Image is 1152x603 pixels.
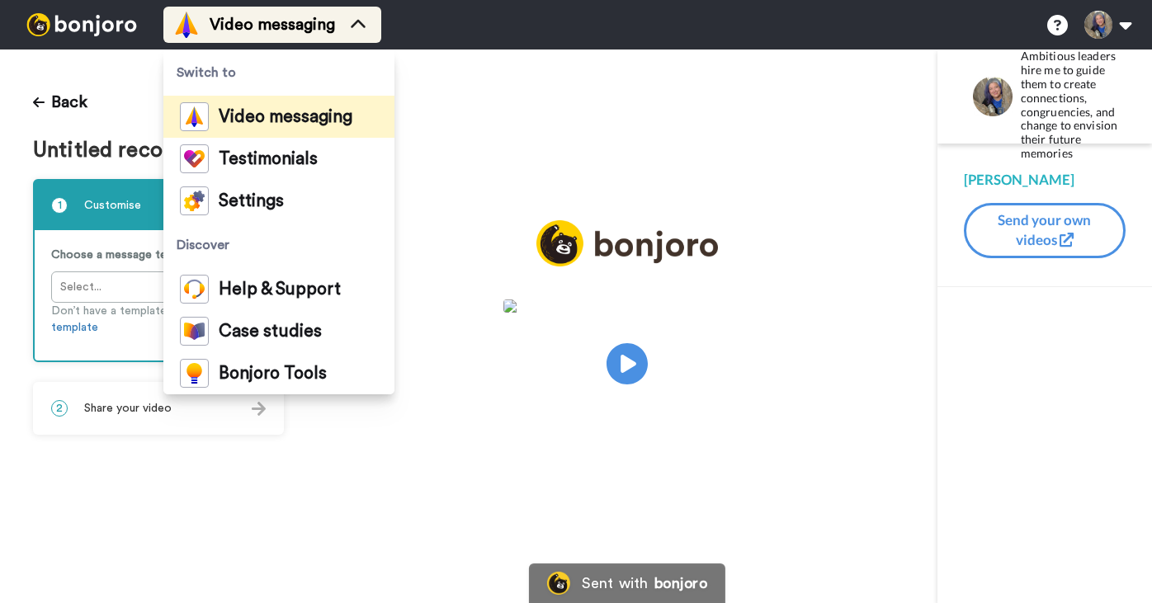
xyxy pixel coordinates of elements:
span: Untitled recording [33,139,221,163]
a: Case studies [163,310,394,352]
img: case-study-colored.svg [180,317,209,346]
span: Testimonials [219,151,318,167]
img: arrow.svg [252,402,266,416]
span: Video messaging [219,109,352,125]
a: Video messaging [163,96,394,138]
img: logo_full.png [536,220,718,267]
img: tm-color.svg [180,144,209,173]
a: Settings [163,180,394,222]
p: Choose a message template [51,247,266,263]
div: Sent with [582,576,648,591]
a: Bonjoro LogoSent withbonjoro [529,563,725,603]
span: Bonjoro Tools [219,365,327,382]
div: [PERSON_NAME] [964,170,1126,190]
div: Ambitious leaders hire me to guide them to create connections, congruencies, and change to envisi... [1021,49,1125,160]
span: 2 [51,400,68,417]
span: 1 [51,197,68,214]
span: Help & Support [219,281,341,298]
span: Discover [163,222,394,268]
span: Settings [219,193,284,210]
span: Case studies [219,323,322,340]
img: Bonjoro Logo [547,572,570,595]
a: Testimonials [163,138,394,180]
img: bj-logo-header-white.svg [20,13,144,36]
div: 2Share your video [33,382,284,435]
button: Send your own videos [964,203,1126,258]
img: settings-colored.svg [180,186,209,215]
span: Share your video [84,400,172,417]
img: vm-color.svg [173,12,200,38]
img: f7a167d2-e99e-4282-9664-d66bd4211cd1.jpg [503,299,751,313]
img: help-and-support-colored.svg [180,275,209,304]
a: Bonjoro Tools [163,352,394,394]
span: Switch to [163,49,394,96]
img: vm-color.svg [180,102,209,131]
span: Video messaging [210,13,335,36]
a: Create a new template [51,305,248,333]
span: Customise [84,197,141,214]
a: Help & Support [163,268,394,310]
img: bj-tools-colored.svg [180,359,209,388]
div: bonjoro [654,576,707,591]
button: Back [33,82,87,122]
img: Profile Image [973,77,1013,116]
p: Don’t have a template? [51,303,266,336]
